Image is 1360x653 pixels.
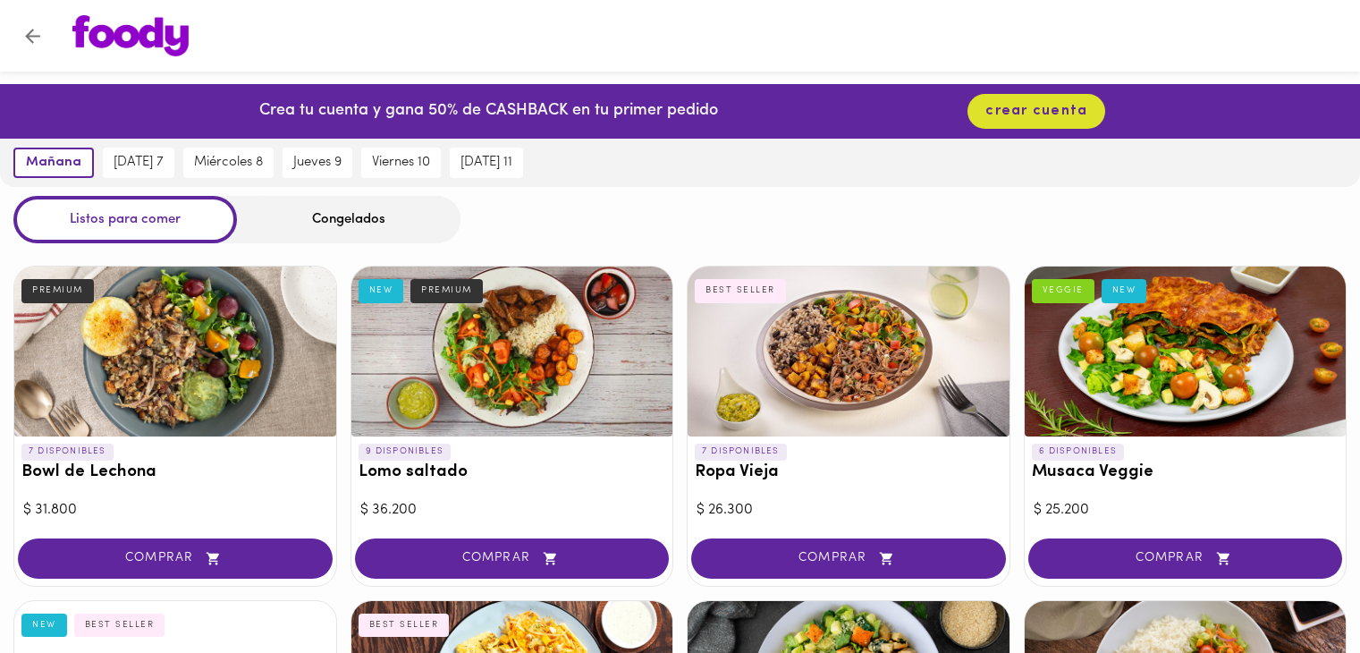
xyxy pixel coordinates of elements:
[26,155,81,171] span: mañana
[114,155,164,171] span: [DATE] 7
[361,148,441,178] button: viernes 10
[410,279,483,302] div: PREMIUM
[21,463,329,482] h3: Bowl de Lechona
[714,551,984,566] span: COMPRAR
[450,148,523,178] button: [DATE] 11
[21,279,94,302] div: PREMIUM
[695,444,787,460] p: 7 DISPONIBLES
[359,614,450,637] div: BEST SELLER
[355,539,670,579] button: COMPRAR
[1032,463,1339,482] h3: Musaca Veggie
[359,463,666,482] h3: Lomo saltado
[359,279,404,302] div: NEW
[1051,551,1321,566] span: COMPRAR
[293,155,342,171] span: jueves 9
[1034,500,1338,521] div: $ 25.200
[21,444,114,460] p: 7 DISPONIBLES
[194,155,263,171] span: miércoles 8
[460,155,512,171] span: [DATE] 11
[13,196,237,243] div: Listos para comer
[691,539,1006,579] button: COMPRAR
[259,100,718,123] p: Crea tu cuenta y gana 50% de CASHBACK en tu primer pedido
[697,500,1001,521] div: $ 26.300
[11,14,55,58] button: Volver
[985,103,1087,120] span: crear cuenta
[1025,267,1347,437] div: Musaca Veggie
[695,463,1002,482] h3: Ropa Vieja
[1032,279,1094,302] div: VEGGIE
[283,148,352,178] button: jueves 9
[967,94,1105,129] button: crear cuenta
[40,551,310,566] span: COMPRAR
[18,539,333,579] button: COMPRAR
[1032,444,1125,460] p: 6 DISPONIBLES
[13,148,94,178] button: mañana
[372,155,430,171] span: viernes 10
[1102,279,1147,302] div: NEW
[1256,549,1342,635] iframe: Messagebird Livechat Widget
[695,279,786,302] div: BEST SELLER
[688,267,1009,437] div: Ropa Vieja
[1028,539,1343,579] button: COMPRAR
[351,267,673,437] div: Lomo saltado
[183,148,274,178] button: miércoles 8
[14,267,336,437] div: Bowl de Lechona
[237,196,460,243] div: Congelados
[74,614,165,637] div: BEST SELLER
[103,148,174,178] button: [DATE] 7
[377,551,647,566] span: COMPRAR
[23,500,327,521] div: $ 31.800
[21,614,67,637] div: NEW
[360,500,664,521] div: $ 36.200
[359,444,452,460] p: 9 DISPONIBLES
[72,15,189,56] img: logo.png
